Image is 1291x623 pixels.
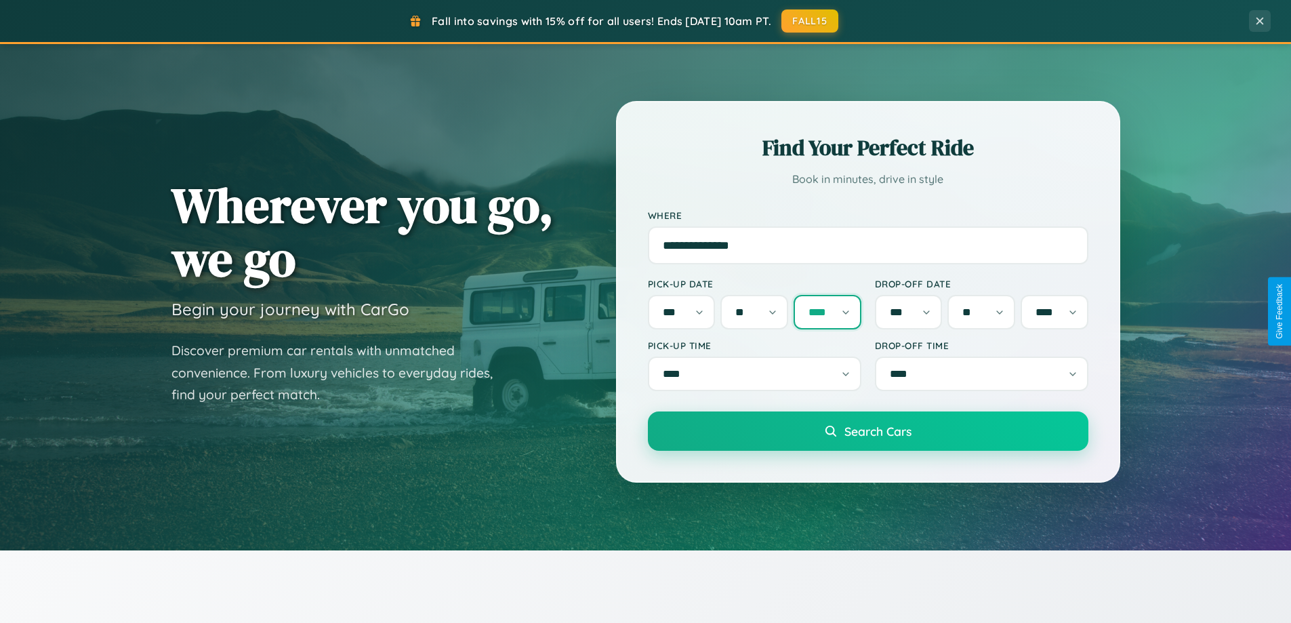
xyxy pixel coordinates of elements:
h1: Wherever you go, we go [171,178,554,285]
span: Search Cars [844,424,911,439]
div: Give Feedback [1275,284,1284,339]
label: Drop-off Time [875,340,1088,351]
span: Fall into savings with 15% off for all users! Ends [DATE] 10am PT. [432,14,771,28]
button: Search Cars [648,411,1088,451]
button: FALL15 [781,9,838,33]
h2: Find Your Perfect Ride [648,133,1088,163]
label: Where [648,209,1088,221]
h3: Begin your journey with CarGo [171,299,409,319]
label: Pick-up Date [648,278,861,289]
p: Discover premium car rentals with unmatched convenience. From luxury vehicles to everyday rides, ... [171,340,510,406]
label: Drop-off Date [875,278,1088,289]
label: Pick-up Time [648,340,861,351]
p: Book in minutes, drive in style [648,169,1088,189]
